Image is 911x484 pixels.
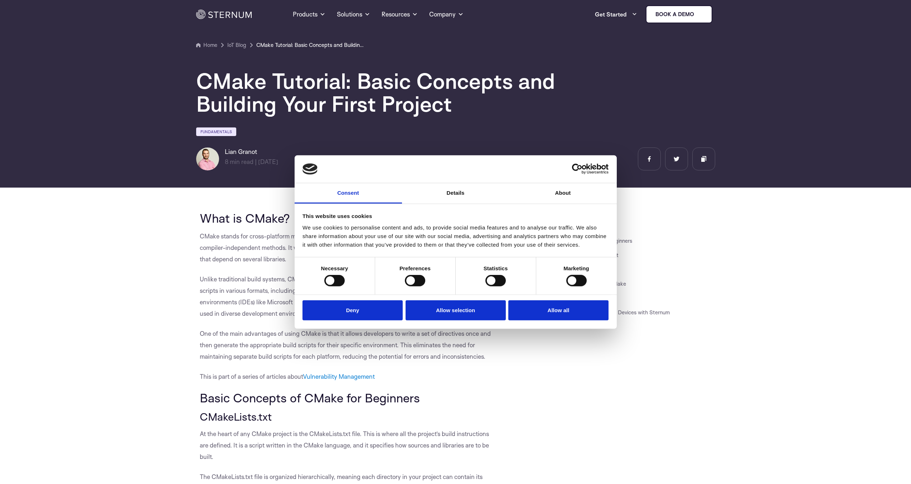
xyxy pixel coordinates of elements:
[697,11,703,17] img: sternum iot
[406,300,506,320] button: Allow selection
[200,391,495,405] h2: Basic Concepts of CMake for Beginners
[200,274,495,319] p: Unlike traditional build systems, CMake does not build the software directly. Instead, it generat...
[337,1,370,27] a: Solutions
[200,373,375,380] span: This is part of a series of articles about
[227,41,246,49] a: IoT Blog
[399,265,431,271] strong: Preferences
[302,223,609,249] div: We use cookies to personalise content and ads, to provide social media features and to analyse ou...
[196,69,626,115] h1: CMake Tutorial: Basic Concepts and Building Your First Project
[563,265,589,271] strong: Marketing
[196,41,217,49] a: Home
[225,158,257,165] span: min read |
[225,158,228,165] span: 8
[303,373,375,380] a: Vulnerability Management
[293,1,325,27] a: Products
[200,231,495,265] p: CMake stands for cross-platform make. It is a tool designed to manage the build process of softwa...
[258,158,278,165] span: [DATE]
[196,127,236,136] a: Fundamentals
[531,208,715,213] h3: JUMP TO SECTION
[302,300,403,320] button: Deny
[196,147,219,170] img: Lian Granot
[200,328,495,362] p: One of the main advantages of using CMake is that it allows developers to write a set of directiv...
[402,183,509,204] a: Details
[302,163,318,175] img: logo
[484,265,508,271] strong: Statistics
[256,41,364,49] a: CMake Tutorial: Basic Concepts and Building Your First Project
[225,147,278,156] h6: Lian Granot
[200,411,495,423] h3: CMakeLists.txt
[321,265,348,271] strong: Necessary
[200,428,495,463] p: At the heart of any CMake project is the CMakeLists.txt file. This is where all the project’s bui...
[646,5,712,23] a: Book a demo
[546,164,609,174] a: Usercentrics Cookiebot - opens in a new window
[295,183,402,204] a: Consent
[382,1,418,27] a: Resources
[508,300,609,320] button: Allow all
[302,212,609,221] div: This website uses cookies
[429,1,464,27] a: Company
[200,211,495,225] h2: What is CMake?
[595,7,637,21] a: Get Started
[509,183,617,204] a: About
